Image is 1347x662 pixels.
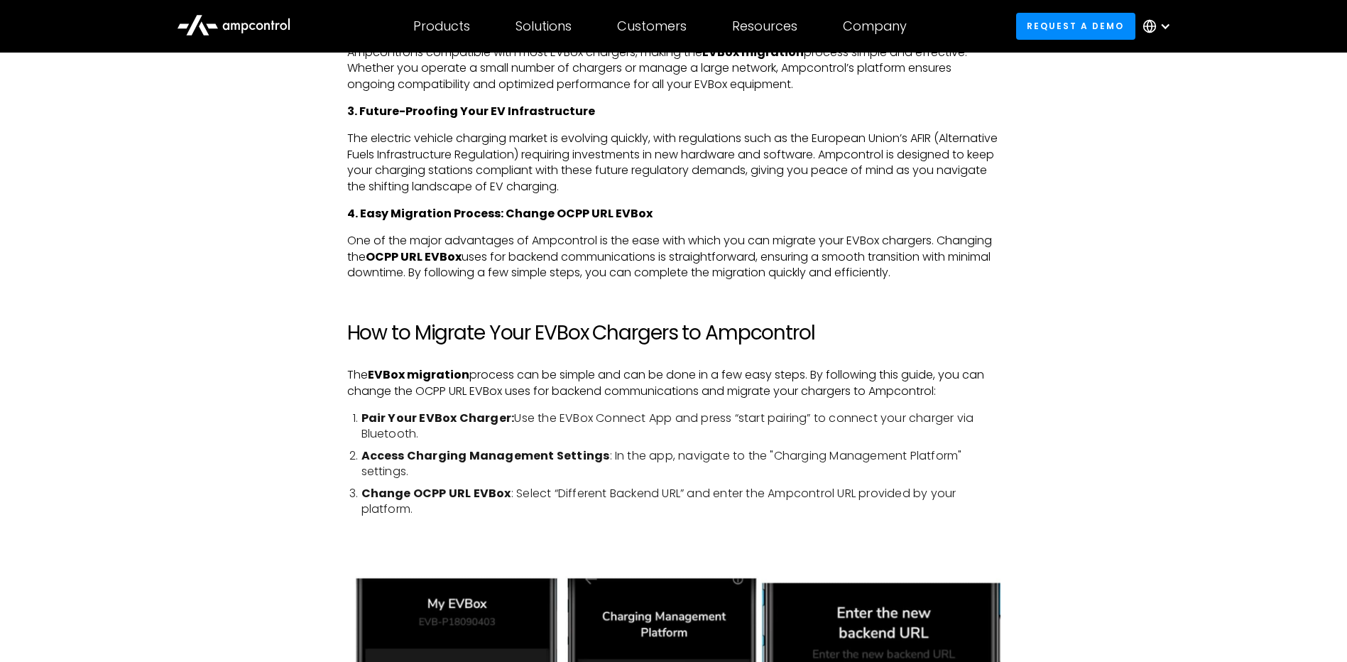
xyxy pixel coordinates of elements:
p: One of the major advantages of Ampcontrol is the ease with which you can migrate your EVBox charg... [347,233,1000,281]
div: Customers [617,18,687,34]
li: : Select “Different Backend URL” and enter the Ampcontrol URL provided by your platform. [361,486,1000,518]
a: Request a demo [1016,13,1135,39]
li: : In the app, navigate to the "Charging Management Platform" settings. [361,448,1000,480]
strong: 3. Future-Proofing Your EV Infrastructure [347,103,595,119]
li: Use the EVBox Connect App and press “start pairing” to connect your charger via Bluetooth. [361,411,1000,443]
div: Company [843,18,907,34]
strong: 4. Easy Migration Process: Change OCPP URL EVBox [347,205,653,222]
h2: How to Migrate Your EVBox Chargers to Ampcontrol [347,321,1000,345]
p: The process can be simple and can be done in a few easy steps. By following this guide, you can c... [347,367,1000,399]
div: Products [413,18,470,34]
div: Solutions [516,18,572,34]
strong: EVBox migration [368,367,469,383]
div: Resources [732,18,797,34]
p: The electric vehicle charging market is evolving quickly, with regulations such as the European U... [347,131,1000,195]
p: Ampcontrol is compatible with most EVBox chargers, making the process simple and effective. Wheth... [347,45,1000,92]
strong: Pair Your EVBox Charger: [361,410,515,426]
strong: Access Charging Management Settings [361,447,610,464]
strong: Change OCPP URL EVBox [361,485,511,501]
strong: OCPP URL EVBox [366,249,462,265]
